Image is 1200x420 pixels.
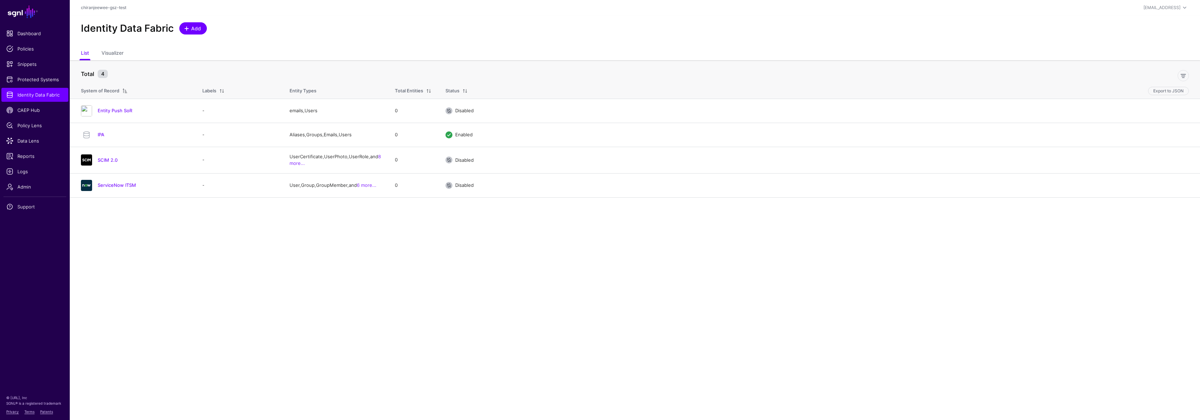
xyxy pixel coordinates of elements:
[6,61,63,68] span: Snippets
[6,203,63,210] span: Support
[6,168,63,175] span: Logs
[283,123,388,147] td: Aliases, Groups, Emails, Users
[388,123,438,147] td: 0
[1,149,68,163] a: Reports
[1143,5,1180,11] div: [EMAIL_ADDRESS]
[81,154,92,166] img: svg+xml;base64,PHN2ZyB3aWR0aD0iNjQiIGhlaWdodD0iNjQiIHZpZXdCb3g9IjAgMCA2NCA2NCIgZmlsbD0ibm9uZSIgeG...
[455,108,474,113] span: Disabled
[81,23,174,35] h2: Identity Data Fabric
[1,165,68,178] a: Logs
[195,99,283,123] td: -
[4,4,66,20] a: SGNL
[455,132,473,137] span: Enabled
[1,26,68,40] a: Dashboard
[24,410,35,414] a: Terms
[283,147,388,173] td: UserCertificate, UserPhoto, UserRole, and
[1,57,68,71] a: Snippets
[388,147,438,173] td: 0
[98,182,136,188] a: ServiceNow ITSM
[6,30,63,37] span: Dashboard
[6,122,63,129] span: Policy Lens
[202,87,216,94] div: Labels
[6,410,19,414] a: Privacy
[195,147,283,173] td: -
[1148,87,1189,95] button: Export to JSON
[81,70,94,77] strong: Total
[6,400,63,406] p: SGNL® is a registered trademark
[81,5,126,10] a: chiranjeewee-gsz-test
[102,47,123,60] a: Visualizer
[1,72,68,86] a: Protected Systems
[98,108,132,113] a: Entity Push SoR
[6,107,63,114] span: CAEP Hub
[1,134,68,148] a: Data Lens
[1,180,68,194] a: Admin
[81,87,119,94] div: System of Record
[445,87,459,94] div: Status
[195,123,283,147] td: -
[179,22,207,35] a: Add
[81,180,92,191] img: svg+xml;base64,PHN2ZyB3aWR0aD0iNjQiIGhlaWdodD0iNjQiIHZpZXdCb3g9IjAgMCA2NCA2NCIgZmlsbD0ibm9uZSIgeG...
[283,99,388,123] td: emails, Users
[6,45,63,52] span: Policies
[6,76,63,83] span: Protected Systems
[40,410,53,414] a: Patents
[1,42,68,56] a: Policies
[98,70,108,78] small: 4
[6,183,63,190] span: Admin
[1,119,68,132] a: Policy Lens
[388,173,438,197] td: 0
[81,105,92,116] img: svg+xml;base64,UEQ5NGJXd2dkbVZ5YzJsdmJqMGlNUzR3SWlCbGJtTnZaR2x1WnowaWRYUm1MVGdpUHo0S1BDRXRMU0JIWl...
[388,99,438,123] td: 0
[98,132,104,137] a: IPA
[1,88,68,102] a: Identity Data Fabric
[6,91,63,98] span: Identity Data Fabric
[6,137,63,144] span: Data Lens
[455,182,474,188] span: Disabled
[6,395,63,400] p: © [URL], Inc
[98,157,118,163] a: SCIM 2.0
[81,47,89,60] a: List
[195,173,283,197] td: -
[283,173,388,197] td: User, Group, GroupMember, and
[1,103,68,117] a: CAEP Hub
[395,87,423,94] div: Total Entities
[6,153,63,160] span: Reports
[455,157,474,162] span: Disabled
[290,88,316,93] span: Entity Types
[357,182,376,188] a: 6 more...
[190,25,202,32] span: Add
